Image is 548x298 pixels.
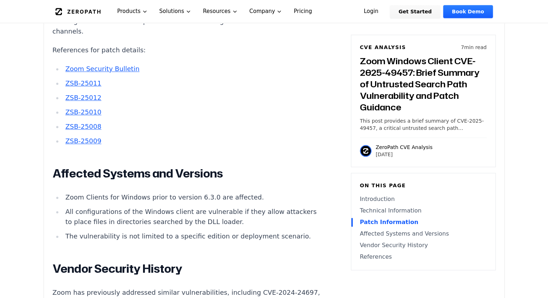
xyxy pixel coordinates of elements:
a: ZSB-25011 [65,79,101,87]
li: Zoom Clients for Windows prior to version 6.3.0 are affected. [63,192,321,202]
h2: Vendor Security History [53,262,321,276]
p: ZeroPath CVE Analysis [376,144,433,151]
h6: CVE Analysis [360,44,406,51]
h6: On this page [360,182,487,189]
a: ZSB-25009 [65,137,101,145]
a: ZSB-25012 [65,94,101,101]
h3: Zoom Windows Client CVE-2025-49457: Brief Summary of Untrusted Search Path Vulnerability and Patc... [360,55,487,113]
p: 7 min read [461,44,486,51]
a: Login [355,5,387,18]
li: The vulnerability is not limited to a specific edition or deployment scenario. [63,231,321,241]
a: Zoom Security Bulletin [65,65,139,73]
a: Affected Systems and Versions [360,229,487,238]
p: References for patch details: [53,45,321,55]
li: All configurations of the Windows client are vulnerable if they allow attackers to place files in... [63,207,321,227]
a: Book Demo [443,5,493,18]
p: This post provides a brief summary of CVE-2025-49457, a critical untrusted search path vulnerabil... [360,117,487,132]
a: References [360,253,487,261]
p: [DATE] [376,151,433,158]
a: Technical Information [360,206,487,215]
h2: Affected Systems and Versions [53,166,321,181]
a: Introduction [360,195,487,203]
a: ZSB-25008 [65,123,101,130]
a: Vendor Security History [360,241,487,250]
a: Get Started [390,5,440,18]
a: ZSB-25010 [65,108,101,116]
a: Patch Information [360,218,487,227]
img: ZeroPath CVE Analysis [360,145,371,157]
